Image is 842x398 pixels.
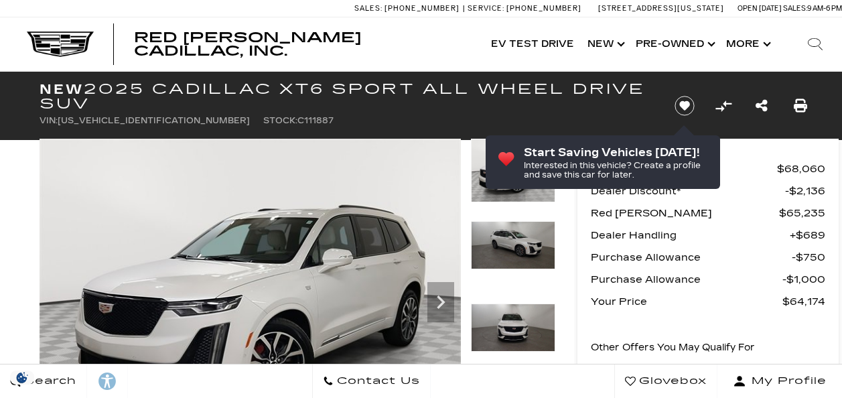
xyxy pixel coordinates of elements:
button: More [719,17,775,71]
a: Glovebox [614,364,717,398]
a: [STREET_ADDRESS][US_STATE] [598,4,724,13]
a: Contact Us [312,364,431,398]
a: Red [PERSON_NAME] $65,235 [591,204,825,222]
a: Print this New 2025 Cadillac XT6 Sport All Wheel Drive SUV [794,96,807,115]
span: [PHONE_NUMBER] [506,4,581,13]
span: MSRP [591,159,777,178]
span: Purchase Allowance [591,270,782,289]
span: [PHONE_NUMBER] [384,4,460,13]
p: Other Offers You May Qualify For [591,338,755,357]
a: Sales: [PHONE_NUMBER] [354,5,463,12]
span: $65,235 [779,204,825,222]
img: New 2025 Crystal White Tricoat Cadillac Sport image 3 [471,304,555,352]
span: Purchase Allowance [591,248,792,267]
section: Click to Open Cookie Consent Modal [7,371,38,385]
span: Red [PERSON_NAME] Cadillac, Inc. [134,29,362,59]
h1: 2025 Cadillac XT6 Sport All Wheel Drive SUV [40,82,652,111]
img: New 2025 Crystal White Tricoat Cadillac Sport image 2 [471,221,555,269]
div: Next [427,282,454,322]
span: Sales: [354,4,382,13]
span: VIN: [40,116,58,125]
span: $689 [790,226,825,245]
span: $750 [792,248,825,267]
span: Search [21,372,76,391]
img: Opt-Out Icon [7,371,38,385]
a: Share this New 2025 Cadillac XT6 Sport All Wheel Drive SUV [756,96,768,115]
a: Your Price $64,174 [591,292,825,311]
a: Dealer Handling $689 [591,226,825,245]
button: Open user profile menu [717,364,842,398]
span: My Profile [746,372,827,391]
span: $68,060 [777,159,825,178]
a: EV Test Drive [484,17,581,71]
span: Glovebox [636,372,707,391]
span: C111887 [297,116,334,125]
span: Dealer Handling [591,226,790,245]
a: Service: [PHONE_NUMBER] [463,5,585,12]
span: $2,136 [785,182,825,200]
span: Open [DATE] [738,4,782,13]
span: $1,000 [782,270,825,289]
a: Purchase Allowance $1,000 [591,270,825,289]
span: Service: [468,4,504,13]
a: Red [PERSON_NAME] Cadillac, Inc. [134,31,471,58]
strong: New [40,81,84,97]
a: New [581,17,629,71]
span: Sales: [783,4,807,13]
a: MSRP $68,060 [591,159,825,178]
a: Pre-Owned [629,17,719,71]
span: Stock: [263,116,297,125]
img: New 2025 Crystal White Tricoat Cadillac Sport image 1 [471,139,555,202]
img: Cadillac Dark Logo with Cadillac White Text [27,31,94,57]
span: [US_VEHICLE_IDENTIFICATION_NUMBER] [58,116,250,125]
button: Compare Vehicle [713,96,733,116]
span: Red [PERSON_NAME] [591,204,779,222]
span: 9 AM-6 PM [807,4,842,13]
span: Your Price [591,292,782,311]
a: Dealer Discount* $2,136 [591,182,825,200]
span: $64,174 [782,292,825,311]
button: Save vehicle [670,95,699,117]
span: Dealer Discount* [591,182,785,200]
span: Contact Us [334,372,420,391]
a: Purchase Allowance $750 [591,248,825,267]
